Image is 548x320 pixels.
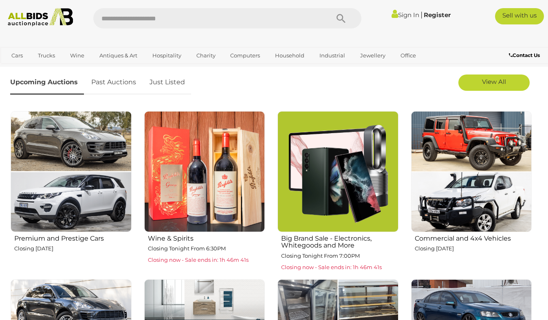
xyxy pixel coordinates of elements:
[94,49,143,62] a: Antiques & Art
[14,233,132,242] h2: Premium and Prestige Cars
[458,75,530,91] a: View All
[415,233,532,242] h2: Commercial and 4x4 Vehicles
[85,70,142,94] a: Past Auctions
[143,70,191,94] a: Just Listed
[281,251,398,261] p: Closing Tonight From 7:00PM
[281,233,398,249] h2: Big Brand Sale - Electronics, Whitegoods and More
[11,111,132,232] img: Premium and Prestige Cars
[411,111,532,273] a: Commercial and 4x4 Vehicles Closing [DATE]
[424,11,451,19] a: Register
[144,111,265,232] img: Wine & Spirits
[281,264,382,270] span: Closing now - Sale ends in: 1h 46m 41s
[10,70,84,94] a: Upcoming Auctions
[14,244,132,253] p: Closing [DATE]
[6,62,33,76] a: Sports
[509,52,540,58] b: Contact Us
[6,49,28,62] a: Cars
[148,244,265,253] p: Closing Tonight From 6:30PM
[148,233,265,242] h2: Wine & Spirits
[411,111,532,232] img: Commercial and 4x4 Vehicles
[225,49,265,62] a: Computers
[420,10,423,19] span: |
[277,111,398,232] img: Big Brand Sale - Electronics, Whitegoods and More
[277,111,398,273] a: Big Brand Sale - Electronics, Whitegoods and More Closing Tonight From 7:00PM Closing now - Sale ...
[395,49,421,62] a: Office
[65,49,90,62] a: Wine
[321,8,361,28] button: Search
[355,49,391,62] a: Jewellery
[482,78,506,85] span: View All
[495,8,544,24] a: Sell with us
[314,49,350,62] a: Industrial
[10,111,132,273] a: Premium and Prestige Cars Closing [DATE]
[415,244,532,253] p: Closing [DATE]
[148,256,249,263] span: Closing now - Sale ends in: 1h 46m 41s
[33,49,60,62] a: Trucks
[4,8,77,26] img: Allbids.com.au
[191,49,221,62] a: Charity
[509,51,542,60] a: Contact Us
[270,49,310,62] a: Household
[144,111,265,273] a: Wine & Spirits Closing Tonight From 6:30PM Closing now - Sale ends in: 1h 46m 41s
[147,49,187,62] a: Hospitality
[392,11,419,19] a: Sign In
[38,62,106,76] a: [GEOGRAPHIC_DATA]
